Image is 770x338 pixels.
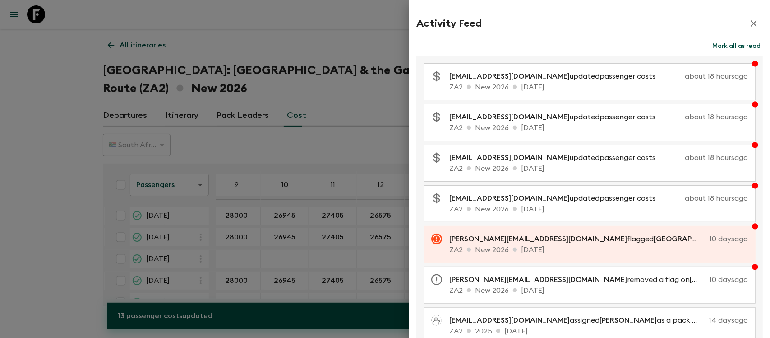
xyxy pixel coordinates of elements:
p: ZA2 New 2026 [DATE] [449,244,748,255]
span: [GEOGRAPHIC_DATA] [654,235,729,243]
p: ZA2 New 2026 [DATE] [449,122,748,133]
h2: Activity Feed [416,18,481,29]
span: [PERSON_NAME][EMAIL_ADDRESS][DOMAIN_NAME] [449,235,627,243]
span: [PERSON_NAME][EMAIL_ADDRESS][DOMAIN_NAME] [449,276,627,283]
span: [GEOGRAPHIC_DATA] [690,276,765,283]
span: [EMAIL_ADDRESS][DOMAIN_NAME] [449,154,570,161]
span: [EMAIL_ADDRESS][DOMAIN_NAME] [449,113,570,121]
p: about 18 hours ago [666,152,748,163]
p: about 18 hours ago [666,71,748,82]
p: updated passenger costs [449,71,663,82]
button: Mark all as read [710,40,763,52]
p: updated passenger costs [449,152,663,163]
p: updated passenger costs [449,112,663,122]
p: assigned as a pack leader [449,315,705,326]
p: removed a flag on [449,274,706,285]
p: about 18 hours ago [666,112,748,122]
span: [PERSON_NAME] [599,317,657,324]
p: 10 days ago [710,274,748,285]
p: 10 days ago [710,234,748,244]
p: ZA2 New 2026 [DATE] [449,163,748,174]
span: [EMAIL_ADDRESS][DOMAIN_NAME] [449,317,570,324]
p: ZA2 New 2026 [DATE] [449,285,748,296]
p: updated passenger costs [449,193,663,204]
p: ZA2 2025 [DATE] [449,326,748,337]
p: 14 days ago [709,315,748,326]
span: [EMAIL_ADDRESS][DOMAIN_NAME] [449,195,570,202]
p: about 18 hours ago [666,193,748,204]
p: ZA2 New 2026 [DATE] [449,82,748,93]
p: flagged as requiring attention [449,234,706,244]
p: ZA2 New 2026 [DATE] [449,204,748,215]
span: [EMAIL_ADDRESS][DOMAIN_NAME] [449,73,570,80]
